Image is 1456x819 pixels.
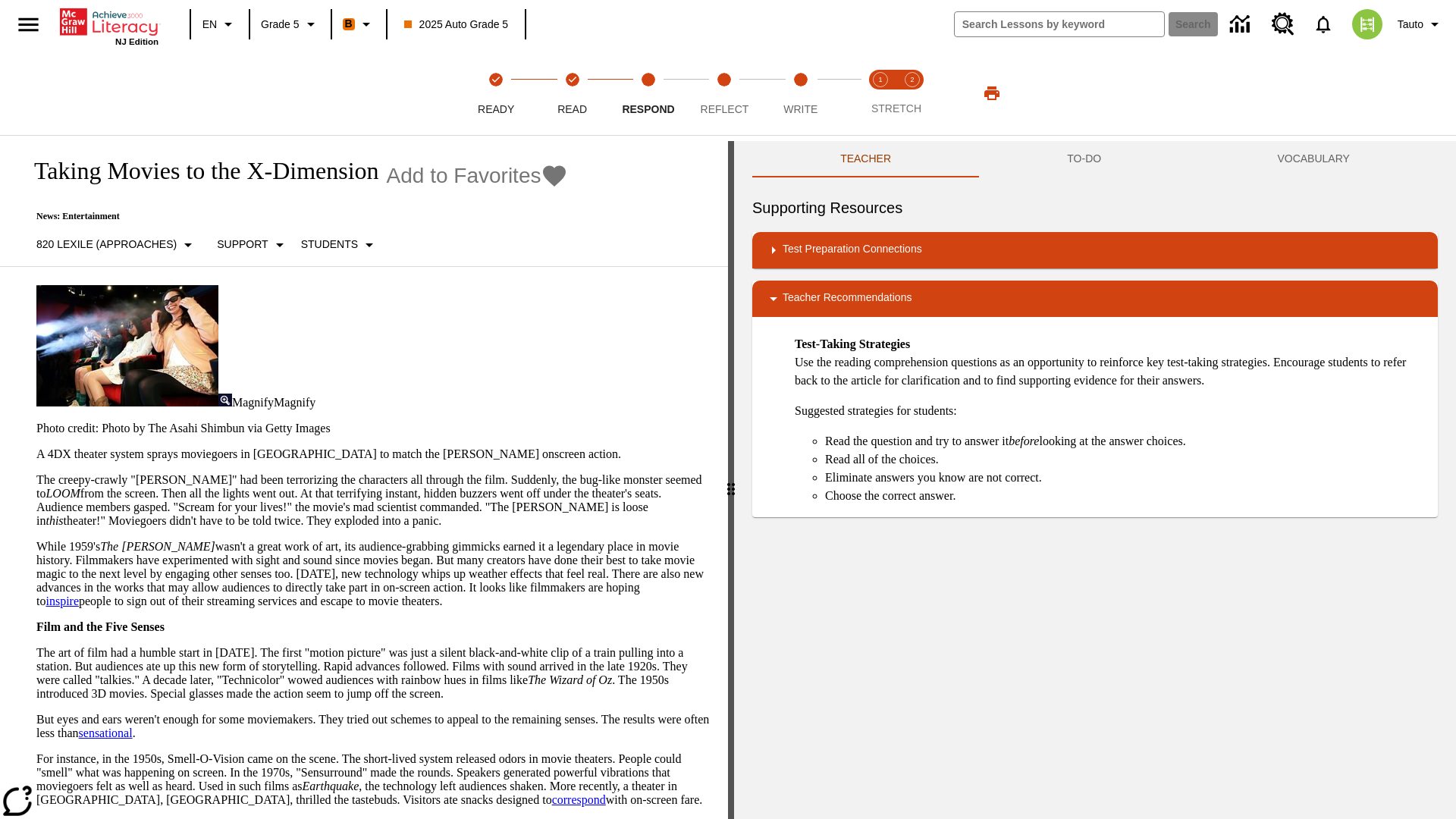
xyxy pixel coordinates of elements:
button: Teacher [752,141,979,177]
li: Choose the correct answer. [825,487,1426,505]
button: Boost Class color is orange. Change class color [337,11,381,38]
button: Scaffolds, Support [211,231,294,259]
span: Grade 5 [261,17,300,33]
span: EN [202,17,217,33]
button: TO-DO [979,141,1189,177]
input: search field [955,12,1164,36]
button: Add to Favorites - Taking Movies to the X-Dimension [387,162,569,189]
div: activity [734,141,1456,819]
button: Read(Step completed) step 2 of 5 [528,52,616,135]
span: Ready [478,103,514,115]
button: Select Student [295,231,384,259]
button: Grade: Grade 5, Select a grade [255,11,326,38]
button: Language: EN, Select a language [196,11,244,38]
li: Read all of the choices. [825,450,1426,469]
a: inspire [45,595,79,607]
p: For instance, in the 1950s, Smell-O-Vision came on the scene. The short-lived system released odo... [36,752,710,807]
div: Instructional Panel Tabs [752,141,1438,177]
span: Read [557,103,587,115]
div: Press Enter or Spacebar and then press right and left arrow keys to move the slider [728,141,734,819]
p: A 4DX theater system sprays moviegoers in [GEOGRAPHIC_DATA] to match the [PERSON_NAME] onscreen a... [36,447,710,461]
img: Panel in front of the seats sprays water mist to the happy audience at a 4DX-equipped theater. [36,285,218,406]
span: Respond [622,103,674,115]
span: Tauto [1398,17,1423,33]
h1: Taking Movies to the X-Dimension [18,157,379,185]
em: before [1009,435,1039,447]
div: Teacher Recommendations [752,281,1438,317]
p: News: Entertainment [18,211,568,222]
img: Magnify [218,394,232,406]
span: 2025 Auto Grade 5 [404,17,509,33]
span: Write [783,103,817,115]
button: Open side menu [6,2,51,47]
h6: Supporting Resources [752,196,1438,220]
li: Read the question and try to answer it looking at the answer choices. [825,432,1426,450]
a: sensational [79,726,133,739]
p: Support [217,237,268,253]
span: Magnify [232,396,274,409]
li: Eliminate answers you know are not correct. [825,469,1426,487]
text: 1 [878,76,882,83]
div: Home [60,5,158,46]
p: 820 Lexile (Approaches) [36,237,177,253]
span: STRETCH [871,102,921,115]
p: Suggested strategies for students: [795,402,1426,420]
button: Select a new avatar [1343,5,1392,44]
p: Photo credit: Photo by The Asahi Shimbun via Getty Images [36,422,710,435]
strong: Film and the Five Senses [36,620,165,633]
p: Students [301,237,358,253]
button: Select Lexile, 820 Lexile (Approaches) [30,231,203,259]
button: Print [968,80,1016,107]
em: LOOM [45,487,80,500]
strong: Test-Taking Strategies [795,337,910,350]
p: While 1959's wasn't a great work of art, its audience-grabbing gimmicks earned it a legendary pla... [36,540,710,608]
p: But eyes and ears weren't enough for some moviemakers. They tried out schemes to appeal to the re... [36,713,710,740]
p: The creepy-crawly "[PERSON_NAME]" had been terrorizing the characters all through the film. Sudde... [36,473,710,528]
span: B [345,14,353,33]
span: Add to Favorites [387,164,541,188]
button: Write step 5 of 5 [757,52,845,135]
button: Stretch Read step 1 of 2 [858,52,902,135]
p: The art of film had a humble start in [DATE]. The first "motion picture" was just a silent black-... [36,646,710,701]
img: avatar image [1352,9,1382,39]
button: VOCABULARY [1189,141,1438,177]
button: Respond step 3 of 5 [604,52,692,135]
em: this [45,514,63,527]
text: 2 [910,76,914,83]
em: The [PERSON_NAME] [100,540,215,553]
button: Stretch Respond step 2 of 2 [890,52,934,135]
button: Reflect step 4 of 5 [680,52,768,135]
button: Ready(Step completed) step 1 of 5 [452,52,540,135]
p: Use the reading comprehension questions as an opportunity to reinforce key test-taking strategies... [795,335,1426,390]
button: Profile/Settings [1392,11,1450,38]
a: Notifications [1304,5,1343,44]
em: Earthquake [303,780,359,792]
span: NJ Edition [115,37,158,46]
span: Reflect [701,103,749,115]
span: Magnify [274,396,315,409]
div: Test Preparation Connections [752,232,1438,268]
a: correspond [552,793,606,806]
a: Data Center [1221,4,1263,45]
a: Resource Center, Will open in new tab [1263,4,1304,45]
p: Teacher Recommendations [783,290,912,308]
em: The Wizard of Oz [528,673,612,686]
p: Test Preparation Connections [783,241,922,259]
